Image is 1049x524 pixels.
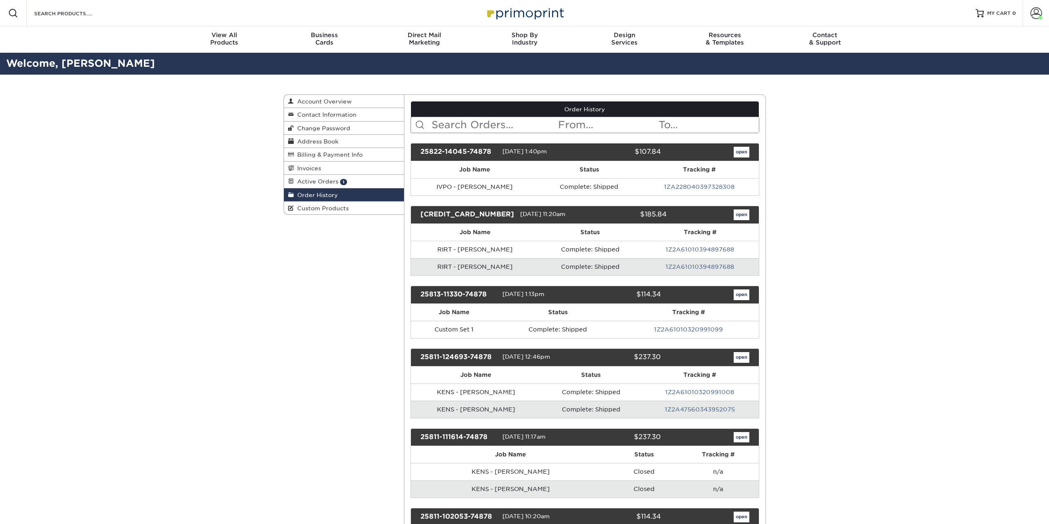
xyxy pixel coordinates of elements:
[775,31,875,46] div: & Support
[294,125,350,132] span: Change Password
[411,224,539,241] th: Job Name
[411,178,539,195] td: IVPO - [PERSON_NAME]
[539,258,641,275] td: Complete: Shipped
[411,367,541,383] th: Job Name
[414,432,502,443] div: 25811-111614-74878
[734,432,749,443] a: open
[294,178,338,185] span: Active Orders
[414,512,502,522] div: 25811-102053-74878
[294,205,349,211] span: Custom Products
[654,326,723,333] a: 1Z2A61010320991099
[641,224,759,241] th: Tracking #
[294,138,338,145] span: Address Book
[502,433,546,440] span: [DATE] 11:17am
[610,480,678,498] td: Closed
[502,353,550,360] span: [DATE] 12:46pm
[579,147,667,157] div: $107.84
[641,367,758,383] th: Tracking #
[174,31,275,46] div: Products
[665,406,735,413] a: 1Z2A47560343952075
[539,241,641,258] td: Complete: Shipped
[284,122,404,135] a: Change Password
[340,179,347,185] span: 1
[374,26,474,53] a: Direct MailMarketing
[414,352,502,363] div: 25811-124693-74878
[678,480,759,498] td: n/a
[658,117,758,133] input: To...
[557,117,658,133] input: From...
[666,263,734,270] a: 1Z2A61010394897688
[284,188,404,202] a: Order History
[541,367,641,383] th: Status
[675,26,775,53] a: Resources& Templates
[579,432,667,443] div: $237.30
[734,289,749,300] a: open
[411,480,610,498] td: KENS - [PERSON_NAME]
[734,209,749,220] a: open
[374,31,474,46] div: Marketing
[610,446,678,463] th: Status
[414,147,502,157] div: 25822-14045-74878
[539,178,640,195] td: Complete: Shipped
[665,389,734,395] a: 1Z2A61010320991008
[414,209,520,220] div: [CREDIT_CARD_NUMBER]
[474,31,575,46] div: Industry
[541,383,641,401] td: Complete: Shipped
[579,512,667,522] div: $114.34
[539,224,641,241] th: Status
[284,175,404,188] a: Active Orders 1
[411,101,759,117] a: Order History
[174,31,275,39] span: View All
[502,148,547,155] span: [DATE] 1:40pm
[675,31,775,46] div: & Templates
[539,161,640,178] th: Status
[411,321,497,338] td: Custom Set 1
[678,463,759,480] td: n/a
[294,192,338,198] span: Order History
[987,10,1011,17] span: MY CART
[579,352,667,363] div: $237.30
[734,512,749,522] a: open
[775,31,875,39] span: Contact
[411,258,539,275] td: RIRT - [PERSON_NAME]
[666,246,734,253] a: 1Z2A61010394897688
[734,352,749,363] a: open
[678,446,759,463] th: Tracking #
[284,162,404,175] a: Invoices
[675,31,775,39] span: Resources
[590,209,673,220] div: $185.84
[575,26,675,53] a: DesignServices
[497,321,618,338] td: Complete: Shipped
[294,165,321,172] span: Invoices
[284,108,404,121] a: Contact Information
[1012,10,1016,16] span: 0
[575,31,675,46] div: Services
[411,401,541,418] td: KENS - [PERSON_NAME]
[294,111,357,118] span: Contact Information
[274,31,374,39] span: Business
[284,135,404,148] a: Address Book
[497,304,618,321] th: Status
[374,31,474,39] span: Direct Mail
[33,8,114,18] input: SEARCH PRODUCTS.....
[411,446,610,463] th: Job Name
[640,161,759,178] th: Tracking #
[483,4,566,22] img: Primoprint
[174,26,275,53] a: View AllProducts
[502,513,550,520] span: [DATE] 10:20am
[775,26,875,53] a: Contact& Support
[610,463,678,480] td: Closed
[541,401,641,418] td: Complete: Shipped
[619,304,759,321] th: Tracking #
[294,151,363,158] span: Billing & Payment Info
[474,26,575,53] a: Shop ByIndustry
[274,31,374,46] div: Cards
[579,289,667,300] div: $114.34
[520,211,566,217] span: [DATE] 11:20am
[431,117,557,133] input: Search Orders...
[274,26,374,53] a: BusinessCards
[284,202,404,214] a: Custom Products
[411,383,541,401] td: KENS - [PERSON_NAME]
[664,183,735,190] a: 1ZA228040397328308
[411,463,610,480] td: KENS - [PERSON_NAME]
